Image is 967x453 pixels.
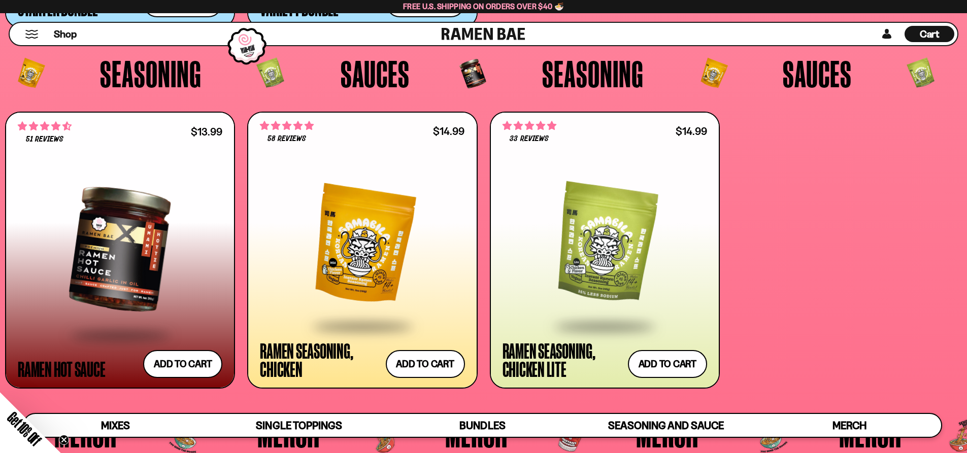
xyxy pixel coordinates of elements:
span: 51 reviews [26,135,63,144]
div: Ramen Seasoning, Chicken [260,341,380,378]
span: Seasoning and Sauce [608,419,723,432]
a: Bundles [391,414,574,437]
div: Ramen Hot Sauce [18,360,105,378]
button: Close teaser [59,435,69,445]
span: Bundles [459,419,505,432]
span: Free U.S. Shipping on Orders over $40 🍜 [403,2,564,11]
a: Single Toppings [207,414,390,437]
span: Sauces [341,55,410,92]
div: $13.99 [191,127,222,136]
a: Shop [54,26,77,42]
span: Single Toppings [256,419,342,432]
a: Cart [905,23,954,45]
span: Mixes [101,419,130,432]
button: Mobile Menu Trigger [25,30,39,39]
div: $14.99 [433,126,464,136]
span: Shop [54,27,77,41]
span: Merch [832,419,866,432]
span: Seasoning [542,55,644,92]
span: 4.83 stars [260,119,314,132]
a: Seasoning and Sauce [574,414,757,437]
div: Ramen Seasoning, Chicken Lite [503,341,623,378]
a: Mixes [24,414,207,437]
a: 5.00 stars 33 reviews $14.99 Ramen Seasoning, Chicken Lite Add to cart [490,112,720,389]
a: Merch [758,414,941,437]
button: Add to cart [386,350,465,378]
span: Sauces [783,55,852,92]
span: Cart [920,28,940,40]
button: Add to cart [143,350,222,378]
span: 5.00 stars [503,119,556,132]
span: 33 reviews [510,135,548,143]
a: 4.71 stars 51 reviews $13.99 Ramen Hot Sauce Add to cart [5,112,235,389]
div: $14.99 [676,126,707,136]
span: 4.71 stars [18,120,72,133]
span: Seasoning [100,55,202,92]
button: Add to cart [628,350,707,378]
a: 4.83 stars 58 reviews $14.99 Ramen Seasoning, Chicken Add to cart [247,112,477,389]
span: Get 10% Off [5,409,44,448]
span: 58 reviews [268,135,306,143]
